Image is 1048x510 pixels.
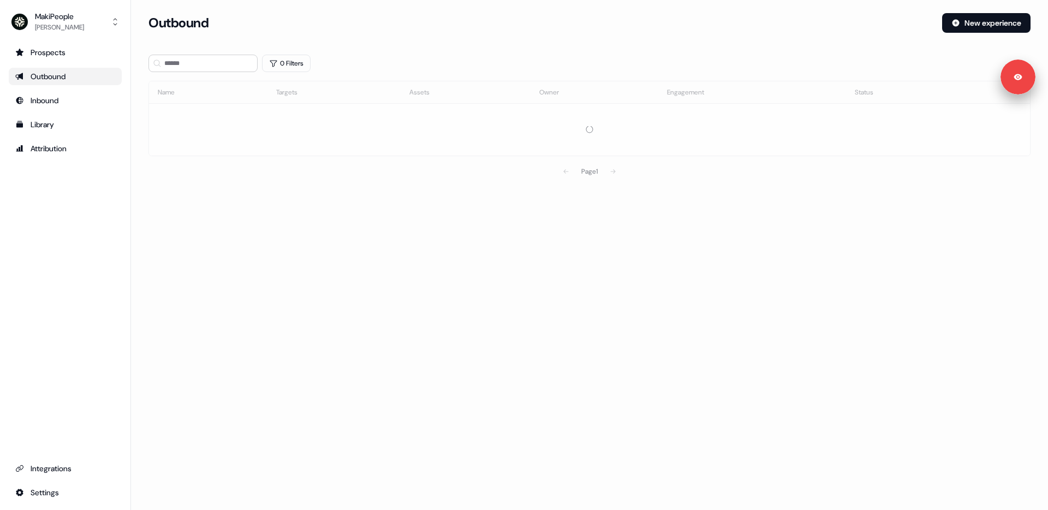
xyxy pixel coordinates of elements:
[35,11,84,22] div: MakiPeople
[9,68,122,85] a: Go to outbound experience
[9,116,122,133] a: Go to templates
[9,140,122,157] a: Go to attribution
[262,55,311,72] button: 0 Filters
[35,22,84,33] div: [PERSON_NAME]
[15,143,115,154] div: Attribution
[942,13,1031,33] button: New experience
[15,463,115,474] div: Integrations
[148,15,209,31] h3: Outbound
[9,9,122,35] button: MakiPeople[PERSON_NAME]
[15,71,115,82] div: Outbound
[15,119,115,130] div: Library
[9,92,122,109] a: Go to Inbound
[9,484,122,501] a: Go to integrations
[9,44,122,61] a: Go to prospects
[9,460,122,477] a: Go to integrations
[15,95,115,106] div: Inbound
[15,47,115,58] div: Prospects
[15,487,115,498] div: Settings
